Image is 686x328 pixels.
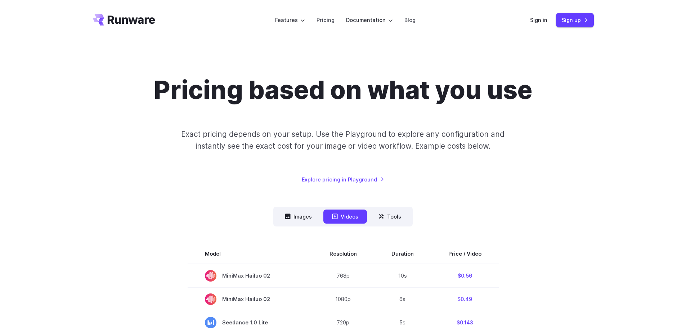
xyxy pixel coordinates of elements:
[431,287,499,311] td: $0.49
[556,13,594,27] a: Sign up
[346,16,393,24] label: Documentation
[431,244,499,264] th: Price / Video
[312,264,374,288] td: 768p
[404,16,416,24] a: Blog
[302,175,384,184] a: Explore pricing in Playground
[317,16,335,24] a: Pricing
[431,264,499,288] td: $0.56
[167,128,518,152] p: Exact pricing depends on your setup. Use the Playground to explore any configuration and instantl...
[530,16,547,24] a: Sign in
[374,264,431,288] td: 10s
[188,244,312,264] th: Model
[374,244,431,264] th: Duration
[205,270,295,282] span: MiniMax Hailuo 02
[205,293,295,305] span: MiniMax Hailuo 02
[312,287,374,311] td: 1080p
[93,14,155,26] a: Go to /
[312,244,374,264] th: Resolution
[374,287,431,311] td: 6s
[276,210,320,224] button: Images
[154,75,532,105] h1: Pricing based on what you use
[275,16,305,24] label: Features
[323,210,367,224] button: Videos
[370,210,410,224] button: Tools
